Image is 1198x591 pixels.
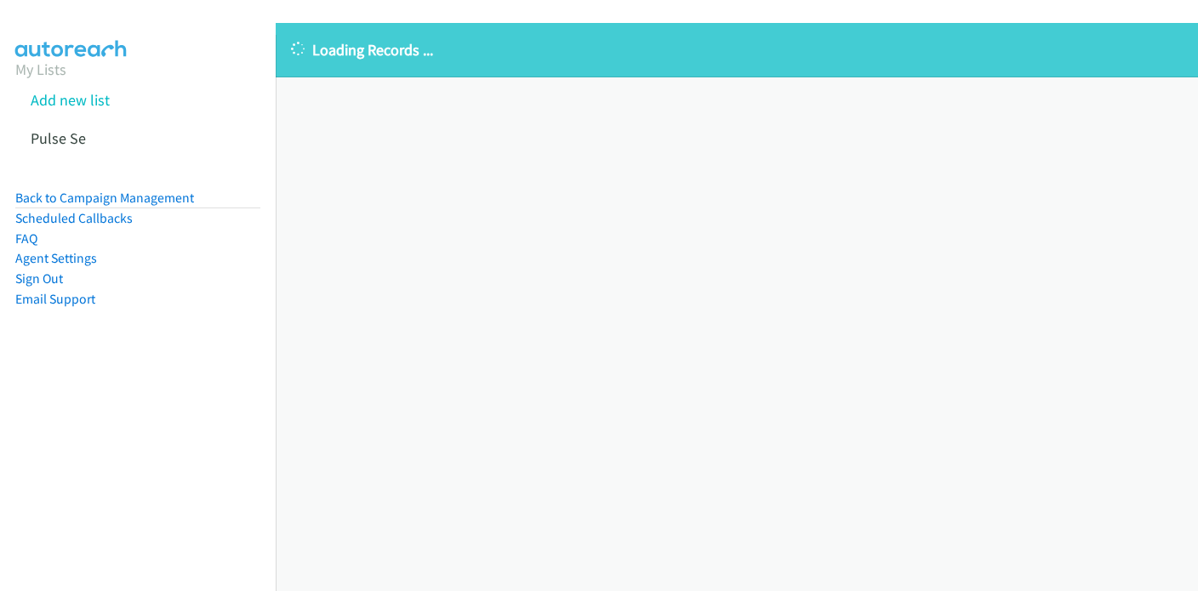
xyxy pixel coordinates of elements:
a: Back to Campaign Management [15,190,194,206]
a: FAQ [15,230,37,247]
a: My Lists [15,60,66,79]
p: Loading Records ... [291,38,1183,61]
a: Pulse Se [31,128,86,148]
a: Scheduled Callbacks [15,210,133,226]
a: Sign Out [15,270,63,287]
a: Add new list [31,90,110,110]
a: Email Support [15,291,95,307]
a: Agent Settings [15,250,97,266]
